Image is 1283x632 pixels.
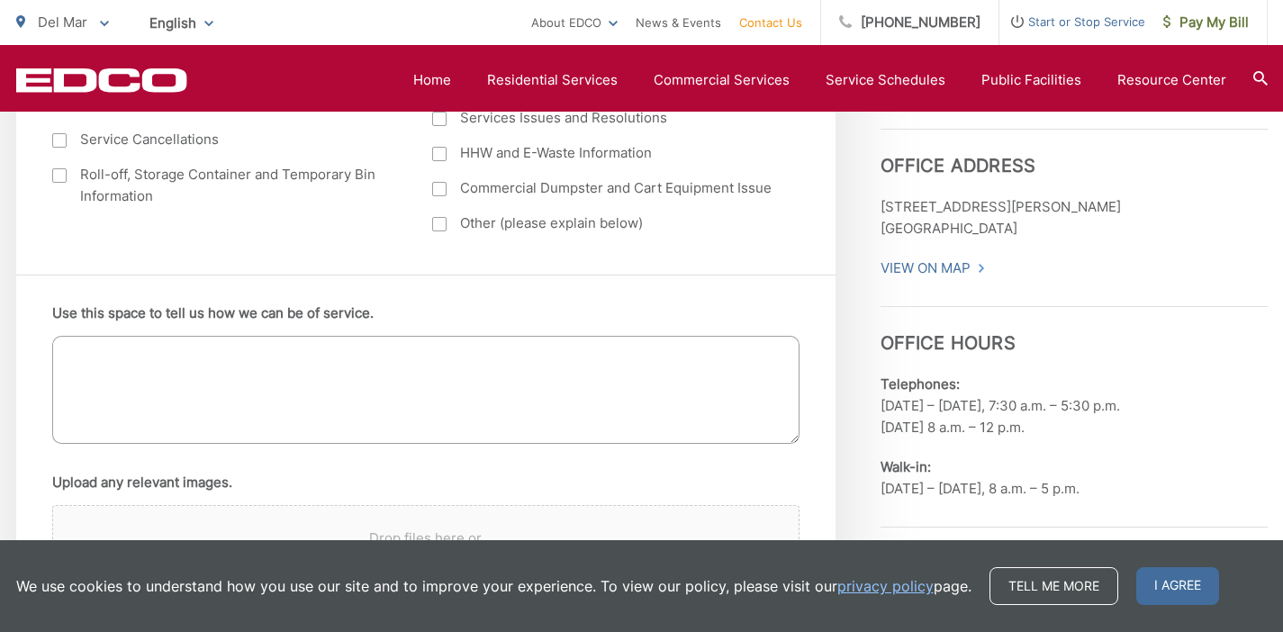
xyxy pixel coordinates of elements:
[989,567,1118,605] a: Tell me more
[16,575,971,597] p: We use cookies to understand how you use our site and to improve your experience. To view our pol...
[75,528,777,549] span: Drop files here or
[881,257,986,279] a: View On Map
[1136,567,1219,605] span: I agree
[1117,69,1226,91] a: Resource Center
[16,68,187,93] a: EDCD logo. Return to the homepage.
[981,69,1081,91] a: Public Facilities
[52,129,397,150] label: Service Cancellations
[432,212,777,234] label: Other (please explain below)
[826,69,945,91] a: Service Schedules
[881,129,1268,176] h3: Office Address
[432,177,777,199] label: Commercial Dumpster and Cart Equipment Issue
[432,142,777,164] label: HHW and E-Waste Information
[881,196,1268,239] p: [STREET_ADDRESS][PERSON_NAME] [GEOGRAPHIC_DATA]
[52,164,397,207] label: Roll-off, Storage Container and Temporary Bin Information
[881,456,1268,500] p: [DATE] – [DATE], 8 a.m. – 5 p.m.
[52,474,232,491] label: Upload any relevant images.
[881,374,1268,438] p: [DATE] – [DATE], 7:30 a.m. – 5:30 p.m. [DATE] 8 a.m. – 12 p.m.
[487,69,618,91] a: Residential Services
[636,12,721,33] a: News & Events
[881,527,1268,574] h3: Drop Box
[38,14,87,31] span: Del Mar
[136,7,227,39] span: English
[881,306,1268,354] h3: Office Hours
[654,69,790,91] a: Commercial Services
[531,12,618,33] a: About EDCO
[432,107,777,129] label: Services Issues and Resolutions
[881,458,931,475] b: Walk-in:
[1163,12,1249,33] span: Pay My Bill
[52,305,374,321] label: Use this space to tell us how we can be of service.
[837,575,934,597] a: privacy policy
[413,69,451,91] a: Home
[881,375,960,393] b: Telephones:
[739,12,802,33] a: Contact Us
